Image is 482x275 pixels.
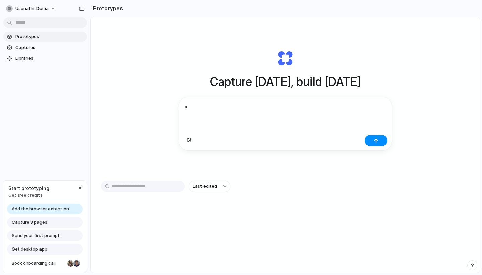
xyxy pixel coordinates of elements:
button: Last edited [189,181,230,192]
a: Add the browser extension [7,204,83,214]
a: Prototypes [3,32,87,42]
span: Start prototyping [8,185,49,192]
div: Christian Iacullo [73,259,81,267]
span: usenathi-duma [15,5,49,12]
span: Get desktop app [12,246,47,253]
h2: Prototypes [90,4,123,12]
div: Nicole Kubica [67,259,75,267]
span: Last edited [193,183,217,190]
h1: Capture [DATE], build [DATE] [210,73,361,91]
a: Libraries [3,53,87,63]
a: Get desktop app [7,244,83,255]
span: Add the browser extension [12,206,69,212]
span: Libraries [15,55,84,62]
a: Captures [3,43,87,53]
span: Capture 3 pages [12,219,47,226]
span: Send your first prompt [12,232,60,239]
span: Captures [15,44,84,51]
span: Get free credits [8,192,49,199]
span: Book onboarding call [12,260,65,267]
button: usenathi-duma [3,3,59,14]
a: Book onboarding call [7,258,83,269]
span: Prototypes [15,33,84,40]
